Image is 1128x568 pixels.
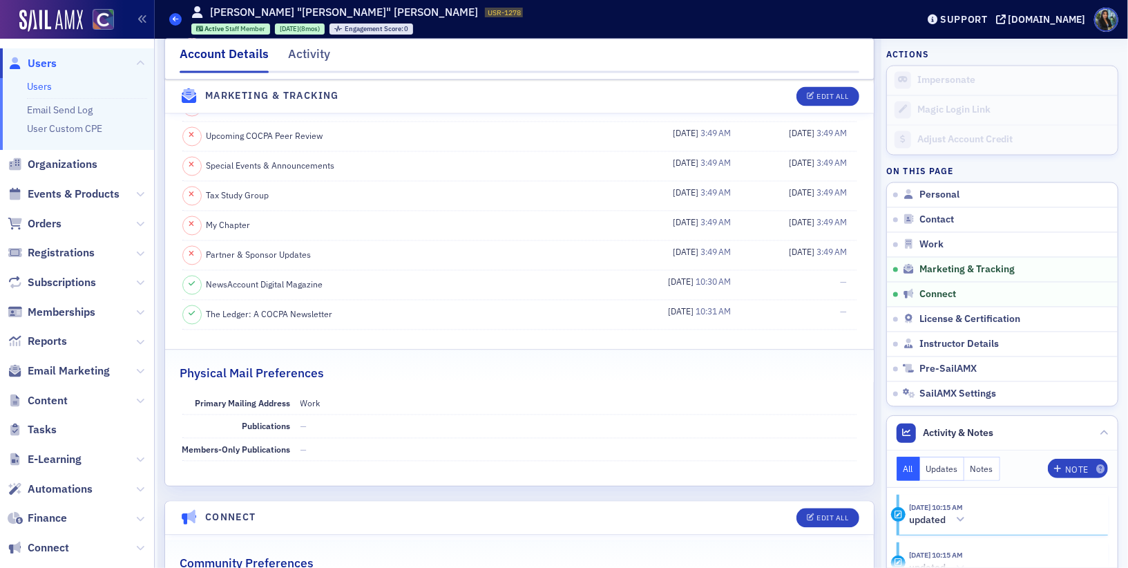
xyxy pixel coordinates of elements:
[940,13,988,26] div: Support
[207,130,323,142] span: Upcoming COCPA Peer Review
[195,398,291,409] span: Primary Mailing Address
[300,398,321,409] span: Work
[182,444,291,455] span: Members-Only Publications
[28,305,95,320] span: Memberships
[280,24,299,33] span: [DATE]
[8,334,67,349] a: Reports
[700,158,731,169] span: 3:49 AM
[345,24,405,33] span: Engagement Score :
[668,276,696,287] span: [DATE]
[207,278,323,291] span: NewsAccount Digital Magazine
[673,158,700,169] span: [DATE]
[1094,8,1118,32] span: Profile
[8,452,82,467] a: E-Learning
[329,23,413,35] div: Engagement Score: 0
[696,306,731,317] span: 10:31 AM
[205,89,339,104] h4: Marketing & Tracking
[288,46,330,71] div: Activity
[700,217,731,228] span: 3:49 AM
[673,217,700,228] span: [DATE]
[919,264,1015,276] span: Marketing & Tracking
[191,23,271,35] div: Active: Active: Staff Member
[673,187,700,198] span: [DATE]
[180,46,269,73] div: Account Details
[275,23,325,35] div: 2025-01-30 00:00:00
[796,87,859,106] button: Edit All
[789,217,816,228] span: [DATE]
[28,511,67,526] span: Finance
[207,219,251,231] span: My Chapter
[93,9,114,30] img: SailAMX
[886,48,929,61] h4: Actions
[816,128,847,139] span: 3:49 AM
[180,365,324,383] h2: Physical Mail Preferences
[28,216,61,231] span: Orders
[816,217,847,228] span: 3:49 AM
[19,10,83,32] img: SailAMX
[919,239,944,252] span: Work
[919,363,977,376] span: Pre-SailAMX
[816,158,847,169] span: 3:49 AM
[919,289,956,301] span: Connect
[909,502,963,512] time: 1/30/2025 10:15 AM
[28,245,95,261] span: Registrations
[816,247,847,258] span: 3:49 AM
[673,128,700,139] span: [DATE]
[345,26,409,33] div: 0
[789,187,816,198] span: [DATE]
[280,24,320,33] div: (8mos)
[8,540,69,556] a: Connect
[789,128,816,139] span: [DATE]
[8,275,96,290] a: Subscriptions
[1065,466,1089,473] div: Note
[673,247,700,258] span: [DATE]
[919,388,996,401] span: SailAMX Settings
[8,393,68,408] a: Content
[917,75,975,87] button: Impersonate
[909,513,970,527] button: updated
[789,158,816,169] span: [DATE]
[8,482,93,497] a: Automations
[816,93,848,101] div: Edit All
[920,457,965,481] button: Updates
[300,444,307,455] span: —
[816,515,848,522] div: Edit All
[964,457,1000,481] button: Notes
[207,249,312,261] span: Partner & Sponsor Updates
[8,216,61,231] a: Orders
[917,104,1111,117] div: Magic Login Link
[840,306,847,317] span: —
[28,157,97,172] span: Organizations
[8,56,57,71] a: Users
[207,308,333,321] span: The Ledger: A COCPA Newsletter
[909,550,963,560] time: 1/30/2025 10:15 AM
[28,56,57,71] span: Users
[8,187,120,202] a: Events & Products
[28,540,69,556] span: Connect
[242,421,291,432] span: Publications
[886,165,1118,178] h4: On this page
[917,134,1111,146] div: Adjust Account Credit
[1008,13,1086,26] div: [DOMAIN_NAME]
[27,122,102,135] a: User Custom CPE
[205,511,256,525] h4: Connect
[1048,459,1108,478] button: Note
[700,187,731,198] span: 3:49 AM
[996,15,1091,24] button: [DOMAIN_NAME]
[28,393,68,408] span: Content
[919,314,1020,326] span: License & Certification
[207,160,335,172] span: Special Events & Announcements
[8,422,57,437] a: Tasks
[27,104,93,116] a: Email Send Log
[300,421,307,432] span: —
[696,276,731,287] span: 10:30 AM
[8,363,110,379] a: Email Marketing
[796,509,859,528] button: Edit All
[8,511,67,526] a: Finance
[897,457,920,481] button: All
[919,339,999,351] span: Instructor Details
[919,214,954,227] span: Contact
[8,245,95,261] a: Registrations
[919,189,959,202] span: Personal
